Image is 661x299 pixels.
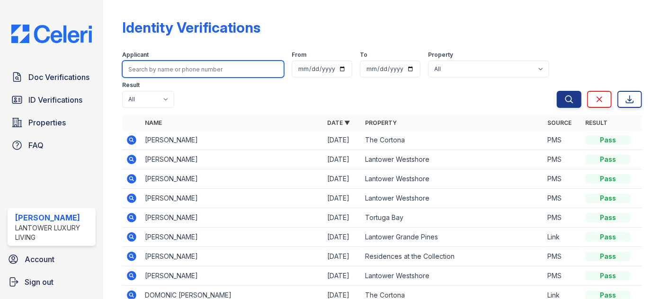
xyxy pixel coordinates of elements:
[544,169,581,189] td: PMS
[141,228,323,247] td: [PERSON_NAME]
[323,169,361,189] td: [DATE]
[8,68,96,87] a: Doc Verifications
[323,150,361,169] td: [DATE]
[28,140,44,151] span: FAQ
[141,189,323,208] td: [PERSON_NAME]
[8,90,96,109] a: ID Verifications
[323,228,361,247] td: [DATE]
[360,51,367,59] label: To
[141,247,323,266] td: [PERSON_NAME]
[544,266,581,286] td: PMS
[141,131,323,150] td: [PERSON_NAME]
[141,266,323,286] td: [PERSON_NAME]
[585,193,631,203] div: Pass
[323,247,361,266] td: [DATE]
[361,266,544,286] td: Lantower Westshore
[28,117,66,128] span: Properties
[323,266,361,286] td: [DATE]
[141,150,323,169] td: [PERSON_NAME]
[585,271,631,281] div: Pass
[327,119,350,126] a: Date ▼
[8,136,96,155] a: FAQ
[4,273,99,291] a: Sign out
[547,119,572,126] a: Source
[585,252,631,261] div: Pass
[4,250,99,269] a: Account
[25,254,54,265] span: Account
[428,51,453,59] label: Property
[15,223,92,242] div: Lantower Luxury Living
[361,189,544,208] td: Lantower Westshore
[585,135,631,145] div: Pass
[28,71,89,83] span: Doc Verifications
[323,131,361,150] td: [DATE]
[361,228,544,247] td: Lantower Grande Pines
[361,247,544,266] td: Residences at the Collection
[361,208,544,228] td: Tortuga Bay
[122,19,260,36] div: Identity Verifications
[323,189,361,208] td: [DATE]
[365,119,397,126] a: Property
[292,51,306,59] label: From
[585,119,607,126] a: Result
[122,81,140,89] label: Result
[544,131,581,150] td: PMS
[8,113,96,132] a: Properties
[323,208,361,228] td: [DATE]
[361,150,544,169] td: Lantower Westshore
[585,213,631,222] div: Pass
[25,276,54,288] span: Sign out
[585,155,631,164] div: Pass
[122,51,149,59] label: Applicant
[585,232,631,242] div: Pass
[141,208,323,228] td: [PERSON_NAME]
[28,94,82,106] span: ID Verifications
[4,25,99,43] img: CE_Logo_Blue-a8612792a0a2168367f1c8372b55b34899dd931a85d93a1a3d3e32e68fde9ad4.png
[361,169,544,189] td: Lantower Westshore
[544,208,581,228] td: PMS
[141,169,323,189] td: [PERSON_NAME]
[544,189,581,208] td: PMS
[544,150,581,169] td: PMS
[15,212,92,223] div: [PERSON_NAME]
[145,119,162,126] a: Name
[361,131,544,150] td: The Cortona
[122,61,284,78] input: Search by name or phone number
[585,174,631,184] div: Pass
[544,247,581,266] td: PMS
[544,228,581,247] td: Link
